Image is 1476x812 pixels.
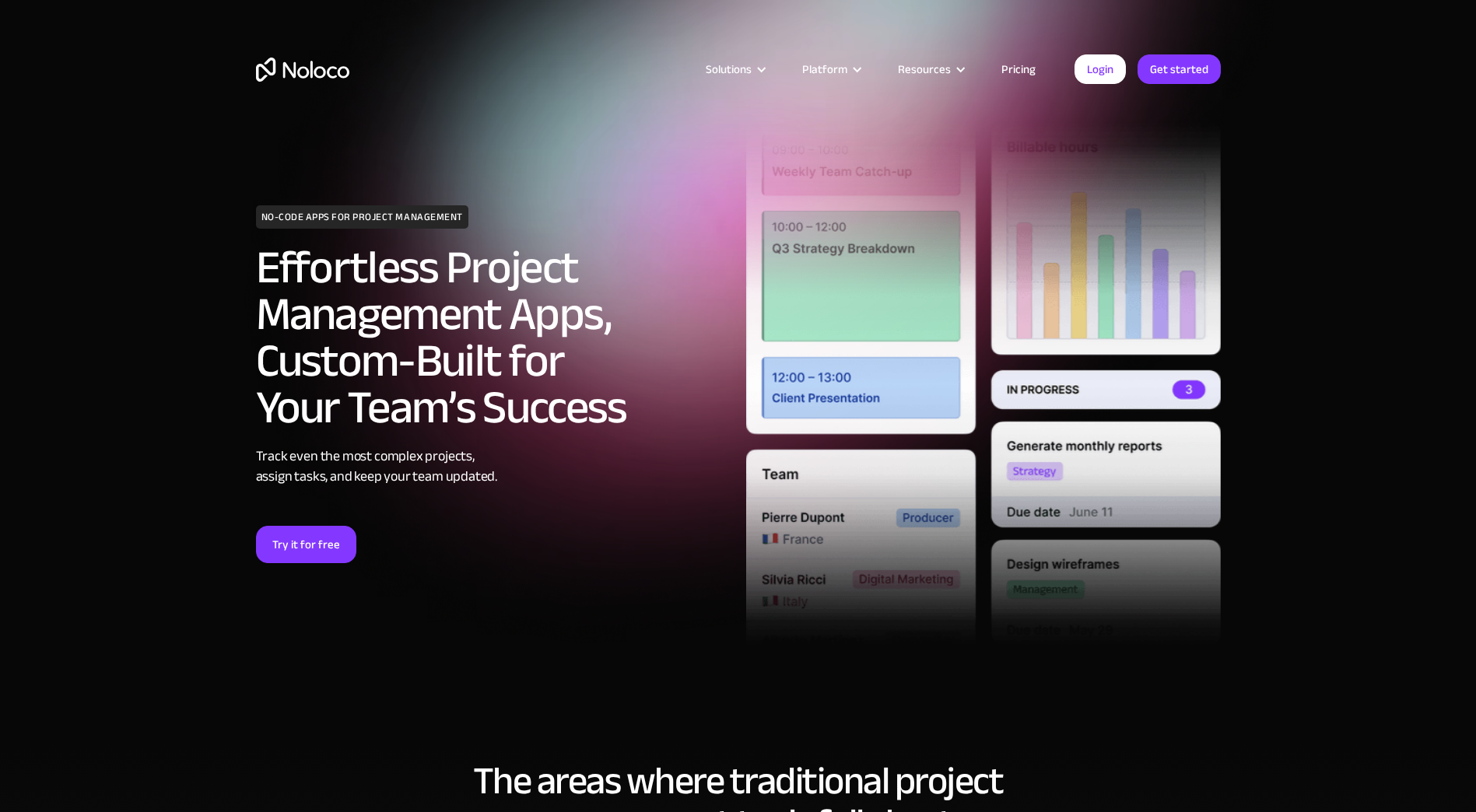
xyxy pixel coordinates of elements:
[1075,54,1126,84] a: Login
[1138,54,1221,84] a: Get started
[802,59,847,79] div: Platform
[256,526,356,563] a: Try it for free
[783,59,878,79] div: Platform
[256,58,349,82] a: home
[686,59,783,79] div: Solutions
[256,205,468,229] h1: NO-CODE APPS FOR PROJECT MANAGEMENT
[878,59,982,79] div: Resources
[706,59,752,79] div: Solutions
[256,446,731,487] div: Track even the most complex projects, assign tasks, and keep your team updated.
[898,59,951,79] div: Resources
[982,59,1055,79] a: Pricing
[256,244,731,431] h2: Effortless Project Management Apps, Custom-Built for Your Team’s Success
